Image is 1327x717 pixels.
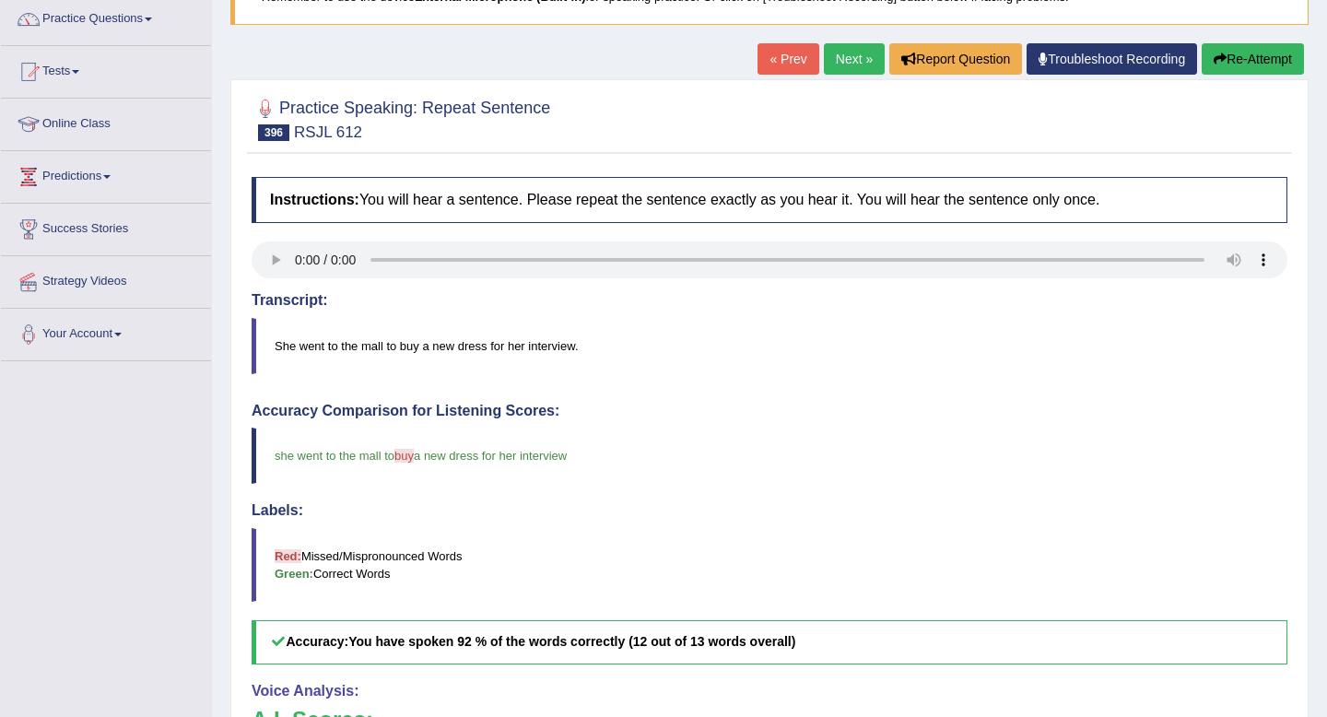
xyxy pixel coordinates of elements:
[1,46,211,92] a: Tests
[348,634,795,649] b: You have spoken 92 % of the words correctly (12 out of 13 words overall)
[252,683,1287,699] h4: Voice Analysis:
[757,43,818,75] a: « Prev
[252,292,1287,309] h4: Transcript:
[1027,43,1197,75] a: Troubleshoot Recording
[394,449,414,463] span: buy
[252,620,1287,664] h5: Accuracy:
[1,99,211,145] a: Online Class
[1,309,211,355] a: Your Account
[252,403,1287,419] h4: Accuracy Comparison for Listening Scores:
[275,567,313,581] b: Green:
[1202,43,1304,75] button: Re-Attempt
[275,549,301,563] b: Red:
[258,124,289,141] span: 396
[270,192,359,207] b: Instructions:
[1,256,211,302] a: Strategy Videos
[252,528,1287,602] blockquote: Missed/Mispronounced Words Correct Words
[252,95,550,141] h2: Practice Speaking: Repeat Sentence
[252,318,1287,374] blockquote: She went to the mall to buy a new dress for her interview.
[252,502,1287,519] h4: Labels:
[294,123,362,141] small: RSJL 612
[252,177,1287,223] h4: You will hear a sentence. Please repeat the sentence exactly as you hear it. You will hear the se...
[1,204,211,250] a: Success Stories
[275,449,394,463] span: she went to the mall to
[889,43,1022,75] button: Report Question
[1,151,211,197] a: Predictions
[824,43,885,75] a: Next »
[414,449,567,463] span: a new dress for her interview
